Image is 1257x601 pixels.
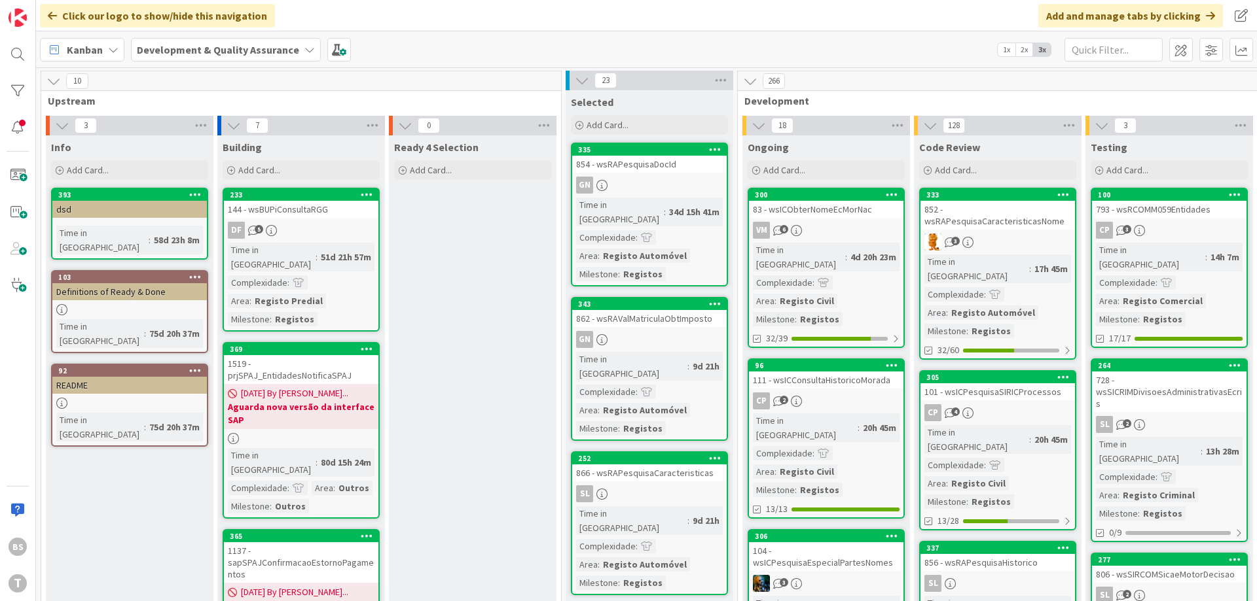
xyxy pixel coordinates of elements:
span: 3 [75,118,97,133]
span: : [845,250,847,264]
div: 277806 - wsSIRCOMSicaeMotorDecisao [1092,554,1247,583]
a: 333852 - wsRAPesquisaCaracteristicasNomeRLTime in [GEOGRAPHIC_DATA]:17h 45mComplexidade:Area:Regi... [919,188,1076,360]
div: VM [749,222,903,239]
span: 0/9 [1109,526,1121,540]
div: 277 [1098,555,1247,564]
span: : [1118,488,1120,502]
a: 252866 - wsRAPesquisaCaracteristicasSLTime in [GEOGRAPHIC_DATA]:9d 21hComplexidade:Area:Registo A... [571,451,728,595]
b: Development & Quality Assurance [137,43,299,56]
div: Milestone [924,494,966,509]
div: Time in [GEOGRAPHIC_DATA] [228,243,316,271]
span: : [966,494,968,509]
div: 369 [224,343,378,355]
img: RL [924,233,941,250]
div: Registos [620,421,666,436]
div: 4d 20h 23m [847,250,900,264]
div: 75d 20h 37m [146,420,203,434]
a: 103Definitions of Ready & DoneTime in [GEOGRAPHIC_DATA]:75d 20h 37m [51,270,208,353]
div: Area [753,294,774,308]
div: 1519 - prjSPAJ_EntidadesNotificaSPAJ [224,355,378,384]
div: 306104 - wsICPesquisaEspecialPartesNomes [749,530,903,571]
div: Area [753,464,774,479]
div: JC [749,575,903,592]
div: BS [9,538,27,556]
input: Quick Filter... [1065,38,1163,61]
span: 4 [951,407,960,416]
span: : [144,420,146,434]
div: SL [576,485,593,502]
span: : [812,275,814,290]
span: [DATE] By [PERSON_NAME]... [241,585,348,599]
div: 337856 - wsRAPesquisaHistorico [920,542,1075,571]
div: 393dsd [52,189,207,218]
div: Area [576,557,598,572]
div: 305 [926,373,1075,382]
div: 264728 - wsSICRIMDivisoesAdministrativasEcris [1092,360,1247,412]
div: 92 [52,365,207,377]
div: Registos [1140,312,1186,326]
span: 3 [1123,225,1131,233]
div: 100793 - wsRCOMM059Entidades [1092,189,1247,218]
span: 13/28 [938,514,959,528]
div: 252 [578,454,727,463]
div: Area [576,249,598,263]
div: Registo Automóvel [600,403,690,417]
span: : [598,557,600,572]
div: 104 - wsICPesquisaEspecialPartesNomes [749,542,903,571]
span: 2 [1123,590,1131,598]
div: 854 - wsRAPesquisaDocId [572,156,727,173]
span: Selected [571,95,613,109]
div: 233 [224,189,378,201]
div: 333 [926,190,1075,199]
div: 83 - wsICObterNomeEcMorNac [749,201,903,218]
div: Area [312,481,333,495]
div: 9d 21h [689,513,723,528]
div: Milestone [576,575,618,590]
div: 335 [572,144,727,156]
span: 18 [771,118,793,133]
span: : [812,446,814,460]
div: Milestone [753,483,795,497]
span: 7 [246,118,268,133]
span: : [984,287,986,301]
a: 305101 - wsICPesquisaSIRICProcessosCPTime in [GEOGRAPHIC_DATA]:20h 45mComplexidade:Area:Registo C... [919,370,1076,530]
span: : [270,499,272,513]
div: 100 [1092,189,1247,201]
div: Registos [797,483,843,497]
div: Milestone [753,312,795,326]
span: : [774,294,776,308]
span: Ready 4 Selection [394,141,479,154]
span: 2x [1015,43,1033,56]
div: 856 - wsRAPesquisaHistorico [920,554,1075,571]
div: 337 [926,543,1075,553]
div: Complexidade [753,446,812,460]
div: Add and manage tabs by clicking [1038,4,1223,27]
span: : [1029,432,1031,447]
div: 393 [52,189,207,201]
span: : [1156,470,1157,484]
div: 264 [1092,360,1247,371]
div: Area [924,476,946,490]
div: 277 [1092,554,1247,566]
div: SL [572,485,727,502]
div: 343862 - wsRAValMatriculaObtImposto [572,298,727,327]
div: 305101 - wsICPesquisaSIRICProcessos [920,371,1075,400]
span: : [149,233,151,247]
span: 32/39 [766,332,788,345]
b: Aguarda nova versão da interface SAP [228,400,374,426]
span: : [1029,262,1031,276]
span: : [795,312,797,326]
div: Complexidade [228,275,287,290]
span: : [618,267,620,281]
span: : [858,421,860,435]
span: : [333,481,335,495]
span: : [287,481,289,495]
div: 343 [578,300,727,309]
div: 264 [1098,361,1247,370]
div: Area [228,294,249,308]
a: 96111 - wsICConsultaHistoricoMoradaCPTime in [GEOGRAPHIC_DATA]:20h 45mComplexidade:Area:Registo C... [748,358,905,519]
div: 335854 - wsRAPesquisaDocId [572,144,727,173]
div: 14h 7m [1207,250,1243,264]
div: Registos [968,494,1014,509]
span: 0 [418,118,440,133]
